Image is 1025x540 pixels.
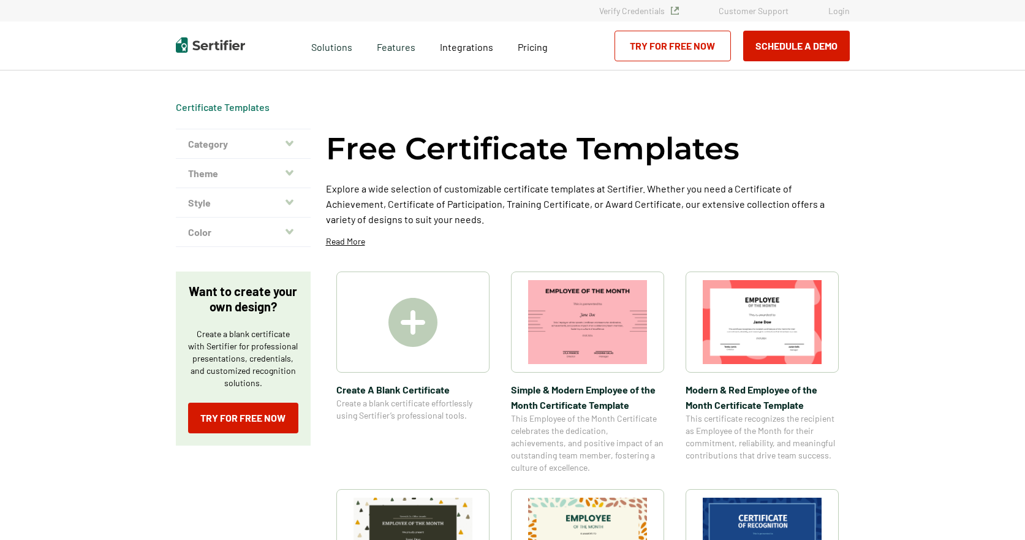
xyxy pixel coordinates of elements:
[671,7,679,15] img: Verified
[686,413,839,462] span: This certificate recognizes the recipient as Employee of the Month for their commitment, reliabil...
[599,6,679,16] a: Verify Credentials
[188,403,298,433] a: Try for Free Now
[518,41,548,53] span: Pricing
[176,37,245,53] img: Sertifier | Digital Credentialing Platform
[176,218,311,247] button: Color
[528,280,647,364] img: Simple & Modern Employee of the Month Certificate Template
[719,6,789,16] a: Customer Support
[176,101,270,113] a: Certificate Templates
[518,38,548,53] a: Pricing
[686,382,839,413] span: Modern & Red Employee of the Month Certificate Template
[176,188,311,218] button: Style
[336,382,490,397] span: Create A Blank Certificate
[326,129,739,169] h1: Free Certificate Templates
[377,38,415,53] span: Features
[176,101,270,113] div: Breadcrumb
[511,272,664,474] a: Simple & Modern Employee of the Month Certificate TemplateSimple & Modern Employee of the Month C...
[176,129,311,159] button: Category
[686,272,839,474] a: Modern & Red Employee of the Month Certificate TemplateModern & Red Employee of the Month Certifi...
[703,280,822,364] img: Modern & Red Employee of the Month Certificate Template
[388,298,437,347] img: Create A Blank Certificate
[176,159,311,188] button: Theme
[440,41,493,53] span: Integrations
[326,181,850,227] p: Explore a wide selection of customizable certificate templates at Sertifier. Whether you need a C...
[828,6,850,16] a: Login
[440,38,493,53] a: Integrations
[311,38,352,53] span: Solutions
[326,235,365,248] p: Read More
[188,328,298,389] p: Create a blank certificate with Sertifier for professional presentations, credentials, and custom...
[511,413,664,474] span: This Employee of the Month Certificate celebrates the dedication, achievements, and positive impa...
[188,284,298,314] p: Want to create your own design?
[615,31,731,61] a: Try for Free Now
[511,382,664,413] span: Simple & Modern Employee of the Month Certificate Template
[336,397,490,422] span: Create a blank certificate effortlessly using Sertifier’s professional tools.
